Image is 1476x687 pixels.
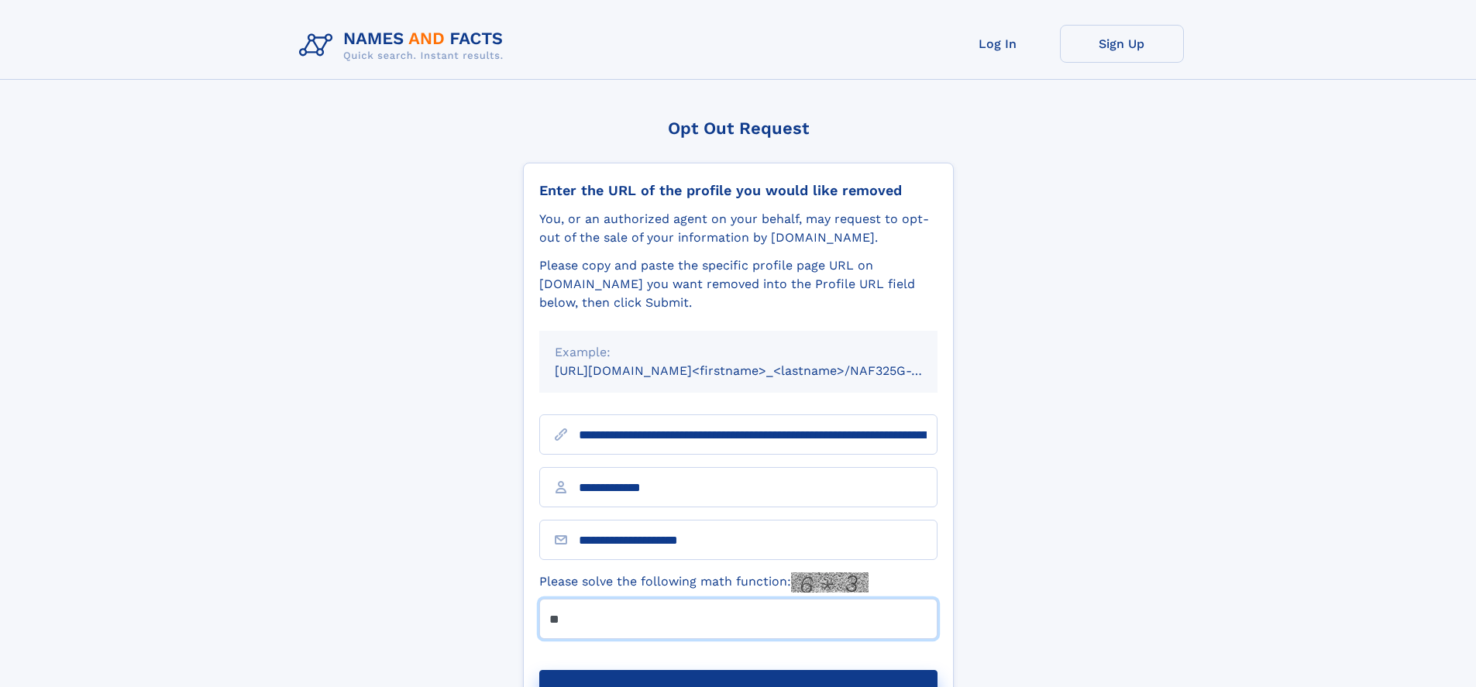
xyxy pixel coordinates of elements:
div: Please copy and paste the specific profile page URL on [DOMAIN_NAME] you want removed into the Pr... [539,256,938,312]
a: Sign Up [1060,25,1184,63]
a: Log In [936,25,1060,63]
div: You, or an authorized agent on your behalf, may request to opt-out of the sale of your informatio... [539,210,938,247]
div: Example: [555,343,922,362]
img: Logo Names and Facts [293,25,516,67]
small: [URL][DOMAIN_NAME]<firstname>_<lastname>/NAF325G-xxxxxxxx [555,363,967,378]
div: Enter the URL of the profile you would like removed [539,182,938,199]
label: Please solve the following math function: [539,572,869,593]
div: Opt Out Request [523,119,954,138]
